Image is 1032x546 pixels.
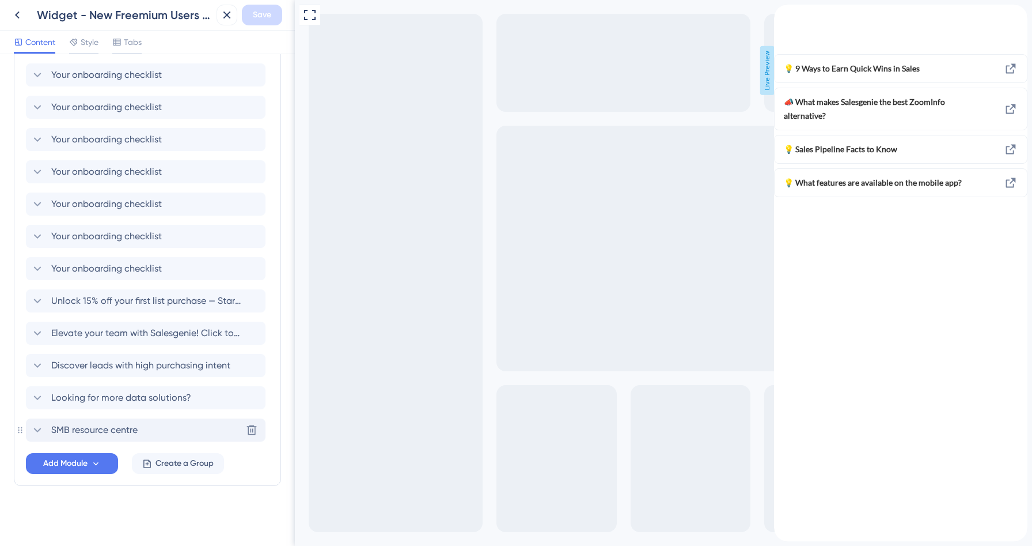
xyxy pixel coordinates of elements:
button: Create a Group [132,453,224,474]
span: Create a Group [155,457,214,470]
div: SMB resource centre [26,419,269,442]
span: Elevate your team with Salesgenie! Click to know how [51,326,241,340]
div: Unlock 15% off your first list purchase — Start growing smarter [DATE]! [26,289,269,312]
button: Save [242,5,282,25]
div: Your onboarding checklist [26,128,269,151]
div: Your onboarding checklist [26,63,269,86]
span: 💡 Sales Pipeline Facts to Know [10,138,197,152]
span: SMB resource centre [51,423,138,437]
span: Looking for more data solutions? [51,391,191,405]
div: Elevate your team with Salesgenie! Click to know how [26,322,269,345]
span: Content [25,35,55,49]
span: Your onboarding checklist [51,262,162,276]
div: Discover leads with high purchasing intent [26,354,269,377]
div: Sales Pipeline Facts to Know [10,138,197,152]
span: Add Module [43,457,88,470]
span: 📣 What makes Salesgenie the best ZoomInfo alternative? [10,91,197,118]
span: Style [81,35,98,49]
div: What features are available on the mobile app? [10,171,197,185]
span: Your onboarding checklist [51,165,162,179]
span: Discover leads with high purchasing intent [51,359,230,372]
span: 💡 What features are available on the mobile app? [10,171,197,185]
div: Widget - New Freemium Users (Post internal Feedback) [37,7,212,23]
div: Your onboarding checklist [26,193,269,216]
span: 💡 9 Ways to Earn Quick Wins in Sales [10,57,197,71]
div: Your onboarding checklist [26,160,269,183]
div: What makes Salesgenie the best ZoomInfo alternative? [10,91,197,118]
span: Save [253,8,271,22]
span: Your onboarding checklist [51,133,162,146]
span: Your onboarding checklist [51,197,162,211]
div: Your onboarding checklist [26,96,269,119]
div: Your onboarding checklist [26,257,269,280]
span: Live Preview [465,46,480,95]
span: Your onboarding checklist [51,68,162,82]
div: Looking for more data solutions? [26,386,269,409]
span: Growth Hub [25,2,70,16]
span: Your onboarding checklist [51,100,162,114]
div: 9 Ways to Earn Quick Wins in Sales [10,57,197,71]
span: Tabs [124,35,142,49]
span: Unlock 15% off your first list purchase — Start growing smarter [DATE]! [51,294,241,308]
span: Your onboarding checklist [51,229,162,243]
div: 3 [78,5,81,14]
div: Your onboarding checklist [26,225,269,248]
button: Add Module [26,453,118,474]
